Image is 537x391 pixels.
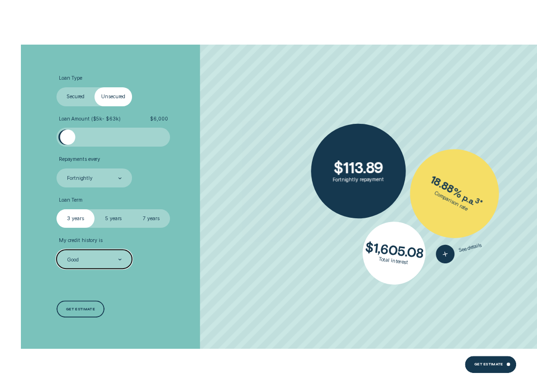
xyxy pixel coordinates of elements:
[59,75,82,81] span: Loan Type
[132,209,170,228] label: 7 years
[59,237,103,243] span: My credit history is
[59,156,100,162] span: Repayments every
[59,116,121,122] span: Loan Amount ( $5k - $63k )
[94,87,132,106] label: Unsecured
[57,87,94,106] label: Secured
[67,175,93,181] div: Fortnightly
[434,236,484,265] button: See details
[57,209,94,228] label: 3 years
[150,116,168,122] span: $ 6,000
[57,300,104,317] a: Get estimate
[67,256,79,262] div: Good
[94,209,132,228] label: 5 years
[465,356,517,373] a: Get Estimate
[59,197,83,203] span: Loan Term
[458,242,482,254] span: See details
